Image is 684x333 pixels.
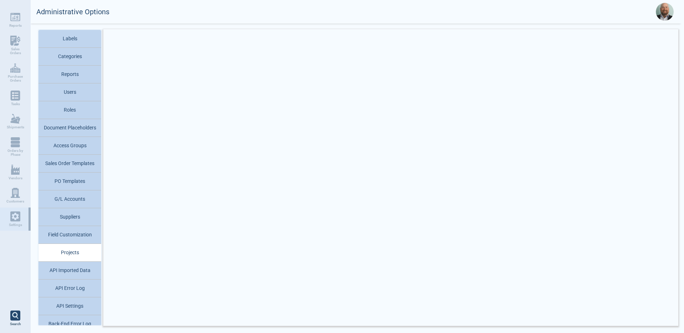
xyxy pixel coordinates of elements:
[38,101,101,119] button: Roles
[38,137,101,155] button: Access Groups
[38,173,101,190] button: PO Templates
[38,83,101,101] button: Users
[38,208,101,226] button: Suppliers
[38,30,101,48] button: Labels
[656,3,674,21] img: Avatar
[38,297,101,315] button: API Settings
[38,226,101,244] button: Field Customization
[38,119,101,137] button: Document Placeholders
[38,48,101,66] button: Categories
[10,322,21,326] span: Search
[38,315,101,333] button: Back-End Error Log
[38,66,101,83] button: Reports
[36,8,109,16] h2: Administrative Options
[38,280,101,297] button: API Error Log
[38,190,101,208] button: G/L Accounts
[38,155,101,173] button: Sales Order Templates
[38,262,101,280] button: API Imported Data
[38,244,101,262] button: Projects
